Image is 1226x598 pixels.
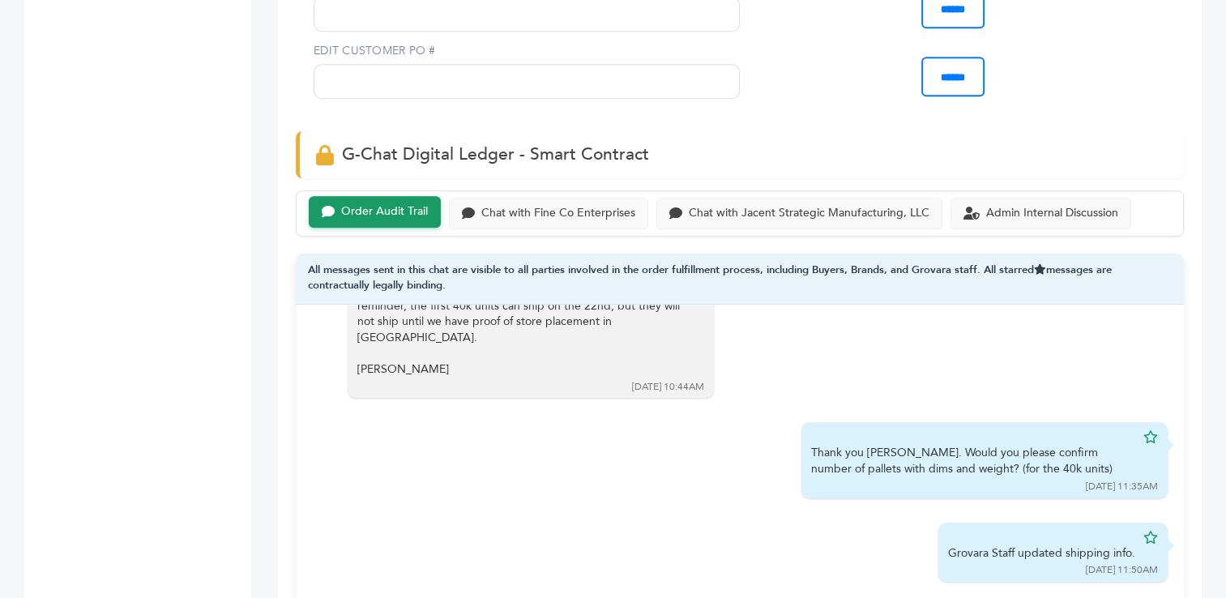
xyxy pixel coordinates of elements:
div: [DATE] 11:50AM [1086,563,1158,577]
div: Chat with Fine Co Enterprises [481,207,635,220]
div: Grovara Staff updated shipping info. [948,545,1135,562]
div: All messages sent in this chat are visible to all parties involved in the order fulfillment proce... [296,253,1184,305]
label: EDIT CUSTOMER PO # [314,43,740,59]
div: Admin Internal Discussion [986,207,1118,220]
div: Order Audit Trail [341,205,428,219]
div: [DATE] 11:35AM [1086,480,1158,493]
div: [PERSON_NAME] [357,361,681,378]
span: G-Chat Digital Ledger - Smart Contract [342,143,649,166]
div: Thank you [PERSON_NAME]. Would you please confirm number of pallets with dims and weight? (for th... [811,445,1135,476]
div: [DATE] 10:44AM [632,380,704,394]
div: Chat with Jacent Strategic Manufacturing, LLC [689,207,929,220]
div: Checking in here on imagery of the product in store. As a reminder, the first 40k units can ship ... [357,282,681,378]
